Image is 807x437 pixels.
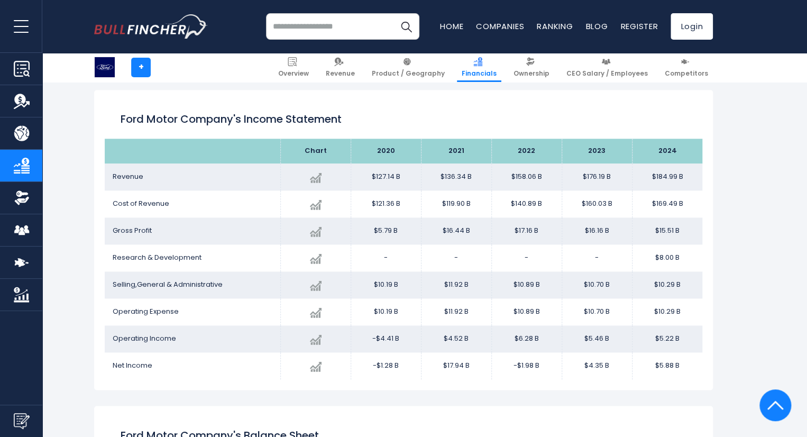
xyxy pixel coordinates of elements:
span: Operating Expense [113,306,179,316]
th: Chart [280,139,351,163]
a: Revenue [321,53,360,82]
td: $158.06 B [491,163,562,190]
a: Competitors [660,53,713,82]
img: bullfincher logo [94,14,208,39]
button: Search [393,13,419,40]
a: Login [671,13,713,40]
td: $136.34 B [421,163,491,190]
span: Gross Profit [113,225,152,235]
span: Operating Income [113,333,176,343]
td: $140.89 B [491,190,562,217]
td: $10.89 B [491,271,562,298]
td: $10.29 B [632,298,702,325]
a: Companies [476,21,524,32]
td: - [351,244,421,271]
th: 2022 [491,139,562,163]
img: Ownership [14,190,30,206]
span: Research & Development [113,252,201,262]
span: Product / Geography [372,69,445,78]
td: $10.19 B [351,271,421,298]
span: Overview [278,69,309,78]
td: $17.94 B [421,352,491,379]
td: $184.99 B [632,163,702,190]
span: CEO Salary / Employees [566,69,648,78]
td: $10.29 B [632,271,702,298]
td: $169.49 B [632,190,702,217]
a: Home [440,21,463,32]
td: -$1.98 B [491,352,562,379]
th: 2023 [562,139,632,163]
td: $11.92 B [421,271,491,298]
td: $119.90 B [421,190,491,217]
td: $5.88 B [632,352,702,379]
td: $4.35 B [562,352,632,379]
td: $16.16 B [562,217,632,244]
span: Net Income [113,360,152,370]
th: 2024 [632,139,702,163]
td: $176.19 B [562,163,632,190]
span: Revenue [113,171,143,181]
span: Cost of Revenue [113,198,169,208]
td: $5.79 B [351,217,421,244]
span: Financials [462,69,497,78]
th: 2021 [421,139,491,163]
a: Overview [273,53,314,82]
td: $10.89 B [491,298,562,325]
span: Revenue [326,69,355,78]
td: -$4.41 B [351,325,421,352]
a: Financials [457,53,501,82]
a: Product / Geography [367,53,450,82]
td: $17.16 B [491,217,562,244]
span: Selling,General & Administrative [113,279,223,289]
a: Blog [585,21,608,32]
a: CEO Salary / Employees [562,53,653,82]
a: Ranking [537,21,573,32]
td: $8.00 B [632,244,702,271]
h1: Ford Motor Company's Income Statement [121,111,686,127]
td: $10.70 B [562,298,632,325]
td: $11.92 B [421,298,491,325]
td: $15.51 B [632,217,702,244]
td: - [562,244,632,271]
td: $121.36 B [351,190,421,217]
a: Go to homepage [94,14,208,39]
a: Register [620,21,658,32]
td: $5.46 B [562,325,632,352]
a: + [131,58,151,77]
td: $6.28 B [491,325,562,352]
td: $127.14 B [351,163,421,190]
a: Ownership [509,53,554,82]
th: 2020 [351,139,421,163]
td: $5.22 B [632,325,702,352]
td: $4.52 B [421,325,491,352]
td: - [491,244,562,271]
td: $16.44 B [421,217,491,244]
img: F logo [95,57,115,77]
td: - [421,244,491,271]
span: Ownership [513,69,549,78]
td: $10.19 B [351,298,421,325]
td: $10.70 B [562,271,632,298]
td: -$1.28 B [351,352,421,379]
td: $160.03 B [562,190,632,217]
span: Competitors [665,69,708,78]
